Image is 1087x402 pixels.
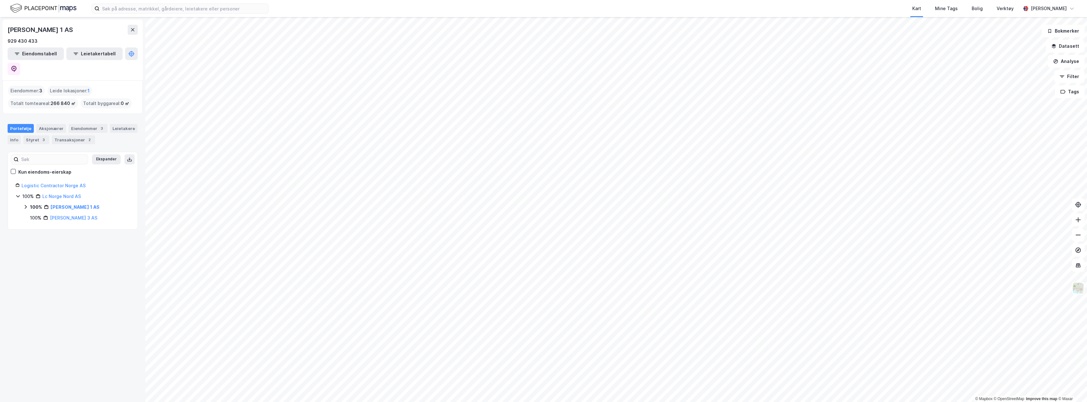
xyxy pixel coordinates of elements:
span: 0 ㎡ [121,100,129,107]
input: Søk [19,155,88,164]
a: Lc Norge Nord AS [42,194,81,199]
div: Totalt tomteareal : [8,98,78,108]
div: Info [8,135,21,144]
button: Filter [1054,70,1084,83]
button: Tags [1055,85,1084,98]
div: 100% [22,193,34,200]
div: Verktøy [997,5,1014,12]
div: Bolig [972,5,983,12]
span: 3 [39,87,42,95]
div: Kontrollprogram for chat [1055,372,1087,402]
div: [PERSON_NAME] [1031,5,1067,12]
button: Eiendomstabell [8,47,64,60]
img: Z [1072,282,1084,294]
div: Kun eiendoms-eierskap [18,168,71,176]
div: 100% [30,214,41,222]
a: Mapbox [975,397,993,401]
div: [PERSON_NAME] 1 AS [8,25,74,35]
a: Logistic Contractor Norge AS [21,183,86,188]
div: 3 [99,125,105,132]
button: Datasett [1046,40,1084,53]
div: Mine Tags [935,5,958,12]
input: Søk på adresse, matrikkel, gårdeiere, leietakere eller personer [100,4,268,13]
img: logo.f888ab2527a4732fd821a326f86c7f29.svg [10,3,76,14]
span: 1 [88,87,90,95]
div: Aksjonærer [36,124,66,133]
div: Leide lokasjoner : [47,86,92,96]
a: Improve this map [1026,397,1057,401]
div: 2 [86,137,93,143]
div: Eiendommer : [8,86,45,96]
iframe: Chat Widget [1055,372,1087,402]
a: [PERSON_NAME] 3 AS [50,215,97,220]
div: Kart [912,5,921,12]
div: Transaksjoner [52,135,95,144]
div: Totalt byggareal : [81,98,132,108]
div: Leietakere [110,124,137,133]
div: Eiendommer [69,124,107,133]
div: Styret [23,135,49,144]
button: Ekspander [92,154,121,164]
button: Bokmerker [1042,25,1084,37]
div: 929 430 433 [8,37,38,45]
div: 3 [40,137,47,143]
span: 266 840 ㎡ [51,100,76,107]
button: Analyse [1048,55,1084,68]
div: Portefølje [8,124,34,133]
a: OpenStreetMap [994,397,1024,401]
a: [PERSON_NAME] 1 AS [51,204,100,210]
div: 100% [30,203,42,211]
button: Leietakertabell [66,47,123,60]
